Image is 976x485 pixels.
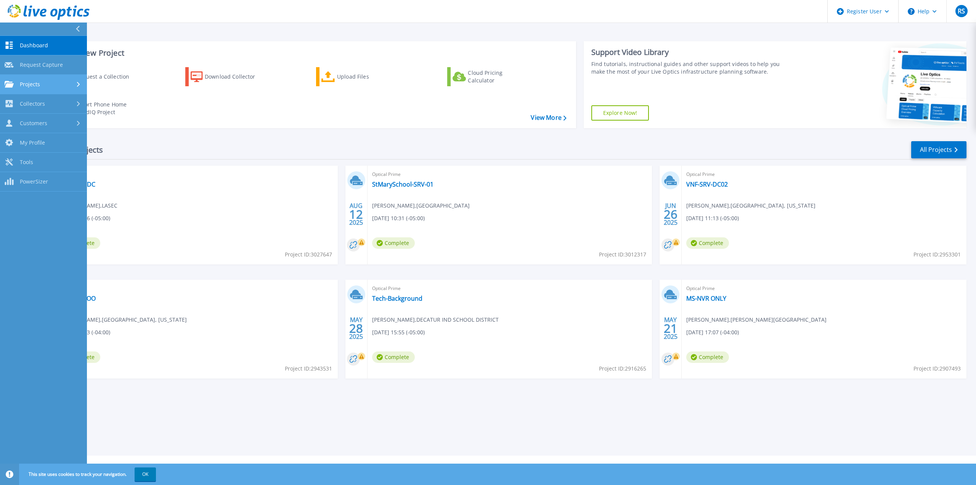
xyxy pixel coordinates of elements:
[285,250,332,259] span: Project ID: 3027647
[911,141,966,158] a: All Projects
[349,325,363,332] span: 28
[663,314,678,342] div: MAY 2025
[349,314,363,342] div: MAY 2025
[664,211,677,218] span: 26
[372,180,433,188] a: StMarySchool-SRV-01
[372,237,415,249] span: Complete
[591,105,649,121] a: Explore Now!
[686,214,739,222] span: [DATE] 11:13 (-05:00)
[686,316,827,324] span: [PERSON_NAME] , [PERSON_NAME][GEOGRAPHIC_DATA]
[20,120,47,127] span: Customers
[20,178,48,185] span: PowerSizer
[54,49,566,57] h3: Start a New Project
[76,69,137,84] div: Request a Collection
[20,139,45,146] span: My Profile
[58,170,333,179] span: Optical Prime
[372,351,415,363] span: Complete
[20,100,45,107] span: Collectors
[913,364,961,373] span: Project ID: 2907493
[686,284,962,293] span: Optical Prime
[21,467,156,481] span: This site uses cookies to track your navigation.
[686,351,729,363] span: Complete
[664,325,677,332] span: 21
[372,201,470,210] span: [PERSON_NAME] , [GEOGRAPHIC_DATA]
[447,67,532,86] a: Cloud Pricing Calculator
[531,114,566,121] a: View More
[20,81,40,88] span: Projects
[58,284,333,293] span: Optical Prime
[686,201,815,210] span: [PERSON_NAME] , [GEOGRAPHIC_DATA], [US_STATE]
[372,295,422,302] a: Tech-Background
[337,69,398,84] div: Upload Files
[591,47,789,57] div: Support Video Library
[135,467,156,481] button: OK
[686,295,726,302] a: MS-NVR ONLY
[20,61,63,68] span: Request Capture
[372,284,648,293] span: Optical Prime
[913,250,961,259] span: Project ID: 2953301
[372,170,648,179] span: Optical Prime
[958,8,965,14] span: RS
[686,180,728,188] a: VNF-SRV-DC02
[54,67,139,86] a: Request a Collection
[372,214,425,222] span: [DATE] 10:31 (-05:00)
[349,211,363,218] span: 12
[285,364,332,373] span: Project ID: 2943531
[663,200,678,228] div: JUN 2025
[686,237,729,249] span: Complete
[58,180,95,188] a: LASECPHYDC
[686,328,739,337] span: [DATE] 17:07 (-04:00)
[316,67,401,86] a: Upload Files
[468,69,529,84] div: Cloud Pricing Calculator
[372,328,425,337] span: [DATE] 15:55 (-05:00)
[599,250,646,259] span: Project ID: 3012317
[20,42,48,49] span: Dashboard
[75,101,134,116] div: Import Phone Home CloudIQ Project
[591,60,789,76] div: Find tutorials, instructional guides and other support videos to help you make the most of your L...
[58,201,117,210] span: [PERSON_NAME] , LASEC
[599,364,646,373] span: Project ID: 2916265
[349,200,363,228] div: AUG 2025
[372,316,499,324] span: [PERSON_NAME] , DECATUR IND SCHOOL DISTRICT
[185,67,270,86] a: Download Collector
[205,69,266,84] div: Download Collector
[58,316,187,324] span: [PERSON_NAME] , [GEOGRAPHIC_DATA], [US_STATE]
[20,159,33,166] span: Tools
[686,170,962,179] span: Optical Prime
